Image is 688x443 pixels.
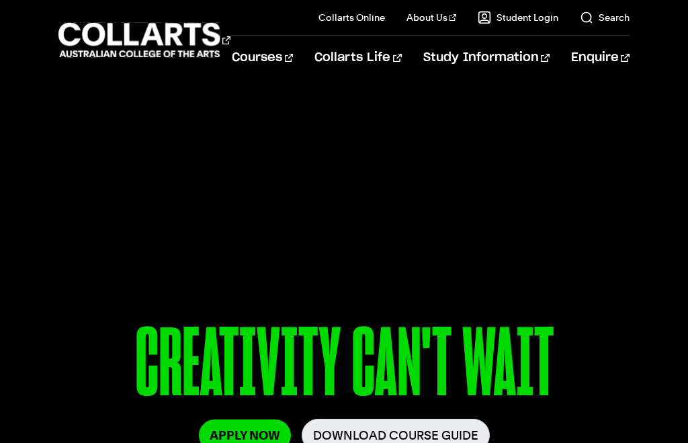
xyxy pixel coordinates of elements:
[571,36,630,80] a: Enquire
[58,315,630,419] p: CREATIVITY CAN'T WAIT
[423,36,550,80] a: Study Information
[580,11,630,24] a: Search
[58,21,198,59] div: Go to homepage
[314,36,401,80] a: Collarts Life
[232,36,293,80] a: Courses
[318,11,385,24] a: Collarts Online
[478,11,558,24] a: Student Login
[406,11,456,24] a: About Us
